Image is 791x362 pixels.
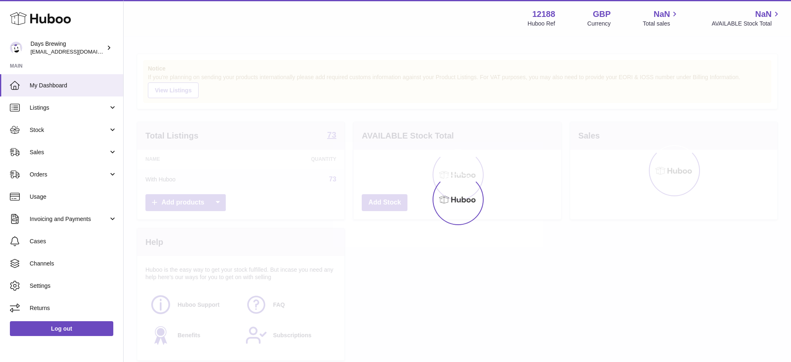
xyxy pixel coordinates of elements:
[30,82,117,89] span: My Dashboard
[643,20,679,28] span: Total sales
[30,193,117,201] span: Usage
[30,126,108,134] span: Stock
[30,104,108,112] span: Listings
[10,42,22,54] img: internalAdmin-12188@internal.huboo.com
[10,321,113,336] a: Log out
[711,20,781,28] span: AVAILABLE Stock Total
[587,20,611,28] div: Currency
[30,282,117,290] span: Settings
[30,40,105,56] div: Days Brewing
[30,148,108,156] span: Sales
[532,9,555,20] strong: 12188
[593,9,611,20] strong: GBP
[30,237,117,245] span: Cases
[643,9,679,28] a: NaN Total sales
[528,20,555,28] div: Huboo Ref
[30,48,121,55] span: [EMAIL_ADDRESS][DOMAIN_NAME]
[711,9,781,28] a: NaN AVAILABLE Stock Total
[30,304,117,312] span: Returns
[30,215,108,223] span: Invoicing and Payments
[30,260,117,268] span: Channels
[755,9,772,20] span: NaN
[30,171,108,179] span: Orders
[653,9,670,20] span: NaN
